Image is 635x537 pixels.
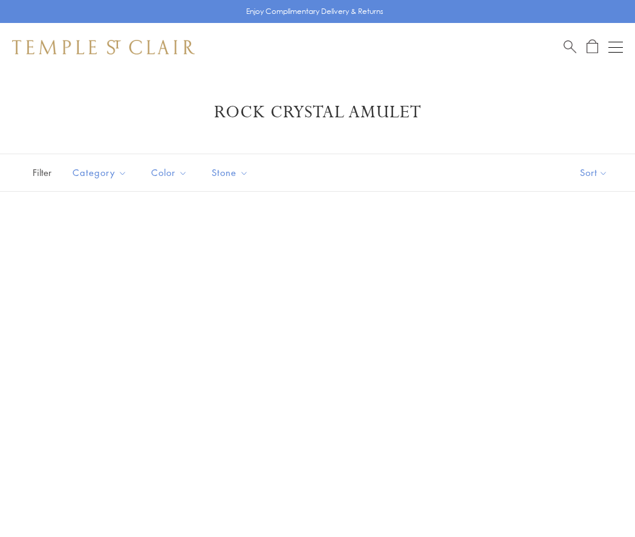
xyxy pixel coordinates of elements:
[63,159,136,186] button: Category
[553,154,635,191] button: Show sort by
[608,40,623,54] button: Open navigation
[142,159,197,186] button: Color
[564,39,576,54] a: Search
[206,165,258,180] span: Stone
[145,165,197,180] span: Color
[203,159,258,186] button: Stone
[246,5,383,18] p: Enjoy Complimentary Delivery & Returns
[30,102,605,123] h1: Rock Crystal Amulet
[12,40,195,54] img: Temple St. Clair
[67,165,136,180] span: Category
[587,39,598,54] a: Open Shopping Bag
